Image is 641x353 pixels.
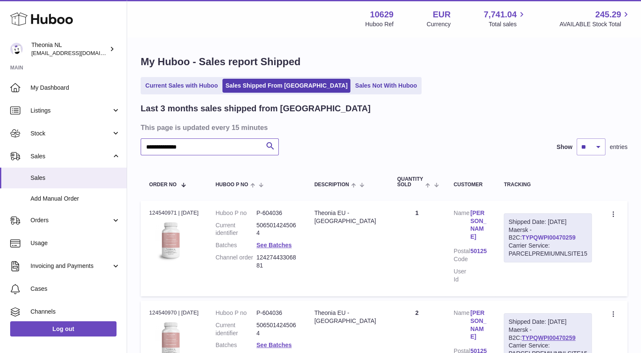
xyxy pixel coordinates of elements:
div: Carrier Service: PARCELPREMIUMNLSITE15 [508,242,587,258]
dd: 5065014245064 [256,221,297,237]
span: Orders [31,216,111,224]
div: Customer [454,182,487,188]
a: 50125 [470,247,487,255]
a: Log out [10,321,117,336]
img: 106291725893222.jpg [149,219,191,262]
dt: Name [454,209,470,243]
span: Usage [31,239,120,247]
dt: Huboo P no [216,309,257,317]
span: [EMAIL_ADDRESS][DOMAIN_NAME] [31,50,125,56]
a: TYPQWPI00470259 [522,234,575,241]
span: Invoicing and Payments [31,262,111,270]
span: Sales [31,152,111,160]
h1: My Huboo - Sales report Shipped [141,55,627,69]
div: Tracking [504,182,592,188]
span: AVAILABLE Stock Total [559,20,631,28]
div: Shipped Date: [DATE] [508,218,587,226]
div: Huboo Ref [365,20,394,28]
span: entries [610,143,627,151]
span: My Dashboard [31,84,120,92]
span: Cases [31,285,120,293]
dt: Postal Code [454,247,470,263]
span: 7,741.04 [484,9,517,20]
a: Sales Shipped From [GEOGRAPHIC_DATA] [222,79,350,93]
div: Shipped Date: [DATE] [508,318,587,326]
span: 245.29 [595,9,621,20]
div: Maersk - B2C: [504,213,592,262]
h2: Last 3 months sales shipped from [GEOGRAPHIC_DATA] [141,103,371,114]
div: 124540970 | [DATE] [149,309,199,317]
a: 245.29 AVAILABLE Stock Total [559,9,631,28]
a: [PERSON_NAME] [470,209,487,241]
a: Current Sales with Huboo [142,79,221,93]
dd: 12427443306881 [256,254,297,270]
h3: This page is updated every 15 minutes [141,123,625,132]
dd: P-604036 [256,209,297,217]
dt: Name [454,309,470,343]
label: Show [557,143,572,151]
dt: User Id [454,268,470,284]
dt: Channel order [216,254,257,270]
img: info@wholesomegoods.eu [10,43,23,55]
a: Sales Not With Huboo [352,79,420,93]
a: See Batches [256,242,291,248]
span: Description [314,182,349,188]
div: Theonia EU - [GEOGRAPHIC_DATA] [314,309,380,325]
a: [PERSON_NAME] [470,309,487,341]
div: 124540971 | [DATE] [149,209,199,217]
a: TYPQWPI00470259 [522,334,575,341]
a: 7,741.04 Total sales [484,9,527,28]
span: Huboo P no [216,182,248,188]
span: Channels [31,308,120,316]
dd: 5065014245064 [256,321,297,337]
div: Theonia EU - [GEOGRAPHIC_DATA] [314,209,380,225]
dd: P-604036 [256,309,297,317]
dt: Batches [216,341,257,349]
a: See Batches [256,342,291,348]
span: Stock [31,130,111,138]
dt: Huboo P no [216,209,257,217]
td: 1 [388,201,445,296]
span: Sales [31,174,120,182]
strong: 10629 [370,9,394,20]
strong: EUR [433,9,450,20]
span: Total sales [488,20,526,28]
div: Theonia NL [31,41,108,57]
span: Add Manual Order [31,195,120,203]
span: Quantity Sold [397,176,423,188]
dt: Current identifier [216,321,257,337]
dt: Current identifier [216,221,257,237]
div: Currency [427,20,451,28]
span: Order No [149,182,177,188]
dt: Batches [216,241,257,249]
span: Listings [31,107,111,115]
